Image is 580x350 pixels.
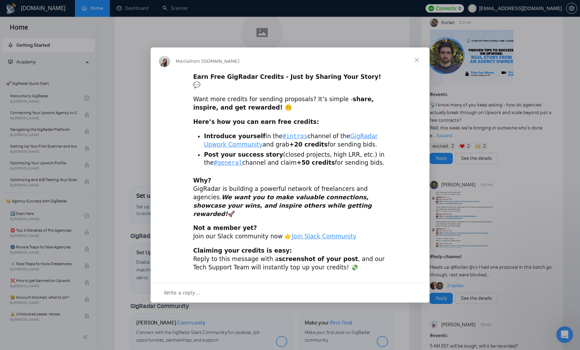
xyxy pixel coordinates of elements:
b: Claiming your credits is easy: [193,247,292,254]
div: GigRadar is building a powerful network of freelancers and agencies. 🚀 [193,177,387,218]
div: Open conversation and reply [151,283,429,303]
div: Reply to this message with a , and our Tech Support Team will instantly top up your credits! 💸 [193,247,387,271]
b: Not a member yet? [193,224,257,231]
div: Join our Slack community now 👉 [193,224,387,241]
div: Want more credits for sending proposals? It’s simple - [193,95,387,112]
b: Why? [193,177,211,184]
a: Join Slack Community [292,233,356,240]
li: in the channel of the and grab for sending bids. [204,132,387,149]
span: Mariia [176,59,190,64]
b: Post your success story [204,151,283,158]
span: Write a reply… [164,288,200,297]
span: from [DOMAIN_NAME] [190,59,239,64]
li: (closed projects, high LRR, etc.) in the channel and claim for sending bids. [204,151,387,167]
b: +50 credits [297,159,335,166]
i: We want you to make valuable connections, showcase your wins, and inspire others while getting re... [193,194,372,217]
a: GigRadar Upwork Community [204,133,377,148]
b: Here’s how you can earn free credits: [193,118,319,125]
img: Profile image for Mariia [159,56,170,67]
b: screenshot of your post [278,255,358,262]
a: #intros [283,133,308,140]
b: +20 credits [289,141,328,148]
b: Earn Free GigRadar Credits - Just by Sharing Your Story! [193,73,381,80]
b: Introduce yourself [204,133,266,140]
span: Close [404,47,429,73]
a: #general [214,159,242,166]
div: 💬 [193,73,387,90]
